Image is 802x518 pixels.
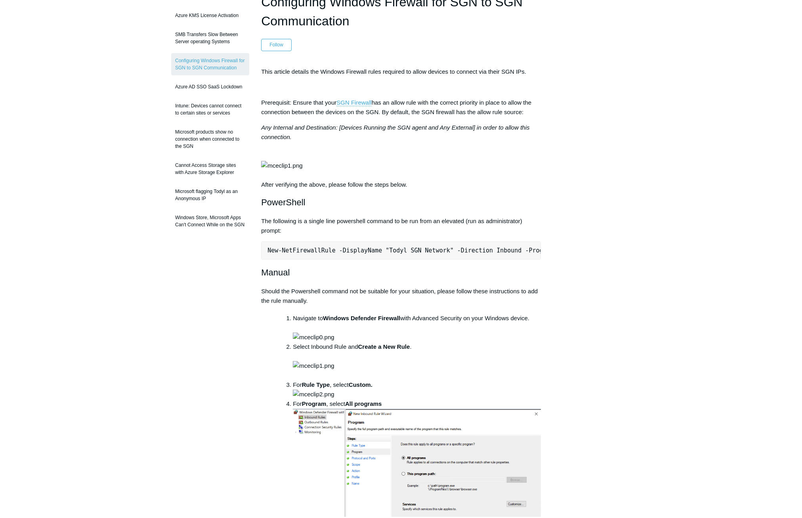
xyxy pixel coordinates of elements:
[261,216,541,235] p: The following is a single line powershell command to be run from an elevated (run as administrato...
[261,266,541,279] h2: Manual
[358,343,410,350] strong: Create a New Rule
[171,184,249,206] a: Microsoft flagging Todyl as an Anonymous IP
[171,98,249,120] a: Intune: Devices cannot connect to certain sites or services
[261,161,302,170] img: mceclip1.png
[293,313,541,342] li: Navigate to with Advanced Security on your Windows device.
[345,400,382,407] strong: All programs
[302,381,330,388] strong: Rule Type
[171,158,249,180] a: Cannot Access Storage sites with Azure Storage Explorer
[261,98,541,117] p: Prerequisit: Ensure that your has an allow rule with the correct priority in place to allow the c...
[171,124,249,154] a: Microsoft products show no connection when connected to the SGN
[261,39,292,51] button: Follow Article
[261,124,529,140] em: Any Internal and Destination: [Devices Running the SGN agent and Any External] in order to allow ...
[293,333,334,342] img: mceclip0.png
[261,123,541,189] p: After verifying the above, please follow the steps below.
[293,380,541,399] li: For , select
[261,241,541,260] pre: New-NetFirewallRule -DisplayName "Todyl SGN Network" -Direction Inbound -Program Any -LocalAddres...
[293,390,334,399] img: mceclip2.png
[171,8,249,23] a: Azure KMS License Activation
[261,67,541,76] p: This article details the Windows Firewall rules required to allow devices to connect via their SG...
[171,27,249,49] a: SMB Transfers Slow Between Server operating Systems
[171,53,249,75] a: Configuring Windows Firewall for SGN to SGN Communication
[171,79,249,94] a: Azure AD SSO SaaS Lockdown
[349,381,372,388] strong: Custom.
[302,400,327,407] strong: Program
[323,315,400,321] strong: Windows Defender Firewall
[293,361,334,371] img: mceclip1.png
[171,210,249,232] a: Windows Store, Microsoft Apps Can't Connect While on the SGN
[261,195,541,209] h2: PowerShell
[261,287,541,306] p: Should the Powershell command not be suitable for your situation, please follow these instruction...
[336,99,371,106] a: SGN Firewall
[293,342,541,380] li: Select Inbound Rule and .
